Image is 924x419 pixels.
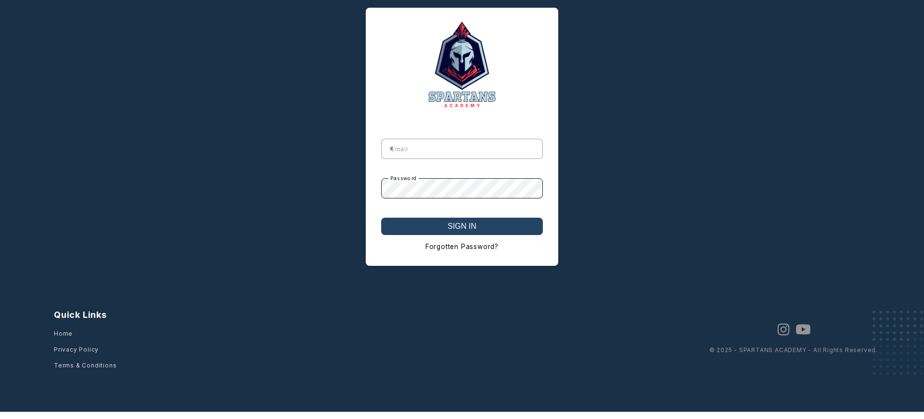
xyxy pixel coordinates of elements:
label: Email [389,145,411,153]
img: sparta-logo [404,8,520,123]
h2: Quick Links [54,308,107,322]
a: Privacy Policy [54,342,99,357]
a: Home [54,326,73,341]
a: Terms & Conditions [54,358,116,373]
p: © 2025 - SPARTANS ACADEMY - All Rights Reserved. [709,346,878,354]
a: Forgotten Password? [381,235,543,250]
button: SIGN IN [381,218,543,235]
label: password [388,175,419,181]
